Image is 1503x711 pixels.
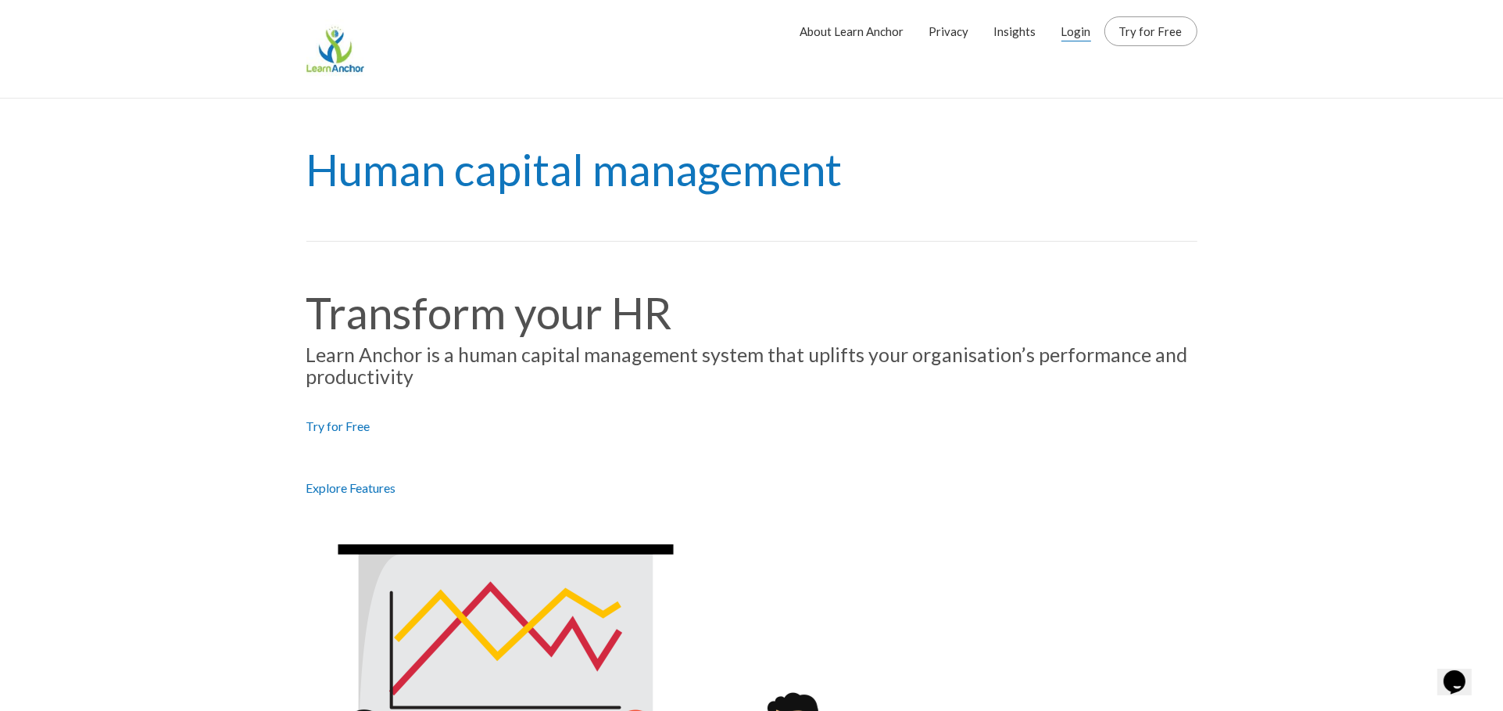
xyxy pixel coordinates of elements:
[1437,648,1487,695] iframe: chat widget
[306,99,1197,242] h1: Human capital management
[994,12,1036,51] a: Insights
[306,418,370,433] a: Try for Free
[306,480,396,495] a: Explore Features
[800,12,904,51] a: About Learn Anchor
[1061,12,1091,51] a: Login
[1119,23,1183,39] a: Try for Free
[929,12,969,51] a: Privacy
[306,20,364,78] img: Learn Anchor
[306,289,1197,337] h1: Transform your HR
[306,344,1197,387] h4: Learn Anchor is a human capital management system that uplifts your organisation’s performance an...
